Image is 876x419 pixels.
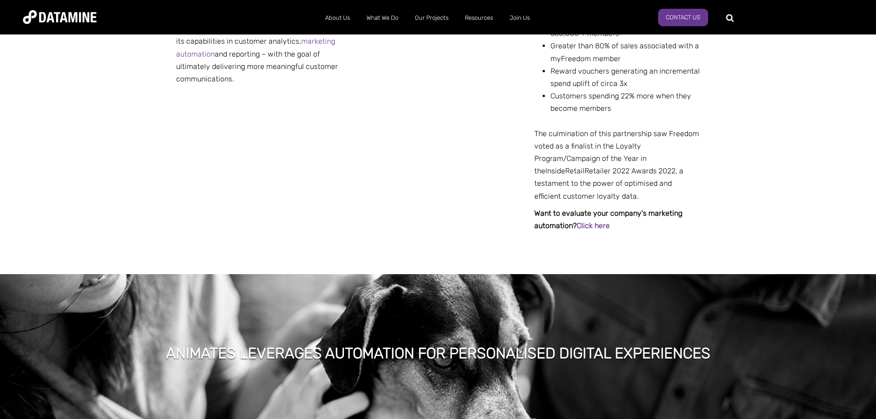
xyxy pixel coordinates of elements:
[534,166,683,200] span: Retailer 2022 Awards 2022, a testament to the power of optimised and efficient customer loyalty d...
[407,6,457,30] a: Our Projects
[550,67,700,88] span: Reward vouchers generating an incremental spend uplift of circa 3x
[23,10,97,24] img: Datamine
[550,41,699,63] span: Greater than 80% of sales associated with a myFreedom member
[501,6,538,30] a: Join Us
[534,129,699,176] span: The culmination of this partnership saw Freedom voted as a finalist in the Loyalty Program/Campai...
[457,6,501,30] a: Resources
[534,209,682,230] strong: Want to evaluate your company's marketing automation?
[317,6,358,30] a: About Us
[550,92,691,113] span: Customers spending 22% more when they become members
[166,343,710,363] h1: Animates leverages automation for personalised digital experiences
[358,6,407,30] a: What We Do
[176,37,335,58] a: marketing automation
[545,166,584,175] span: InsideRetail
[577,221,610,230] a: Click here
[658,9,708,26] a: Contact Us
